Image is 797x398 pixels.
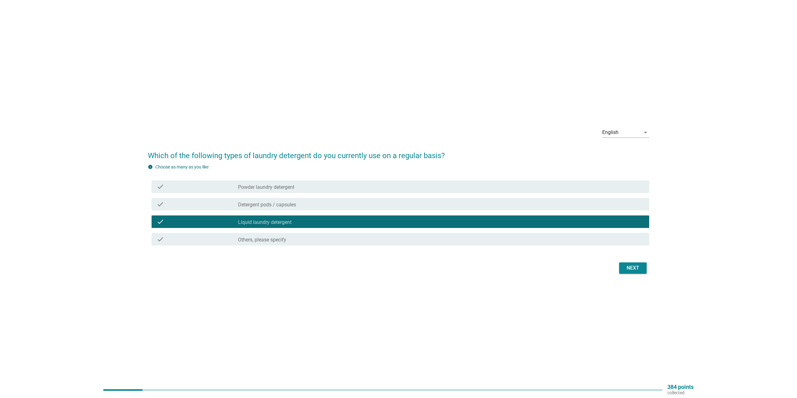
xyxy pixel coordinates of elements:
i: check [157,200,164,208]
h2: Which of the following types of laundry detergent do you currently use on a regular basis? [148,144,649,161]
label: Powder laundry detergent [238,184,294,190]
label: Others, please specify [238,237,286,243]
p: collected [667,390,694,395]
label: Choose as many as you like [155,164,209,169]
i: check [157,235,164,243]
i: check [157,218,164,225]
label: Liquid laundry detergent [238,219,292,225]
i: check [157,183,164,190]
p: 384 points [667,384,694,390]
label: Detergent pods / capsules [238,202,296,208]
div: Next [624,264,642,272]
i: arrow_drop_down [642,129,649,136]
i: info [148,164,153,169]
button: Next [619,262,647,274]
div: English [602,130,618,135]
